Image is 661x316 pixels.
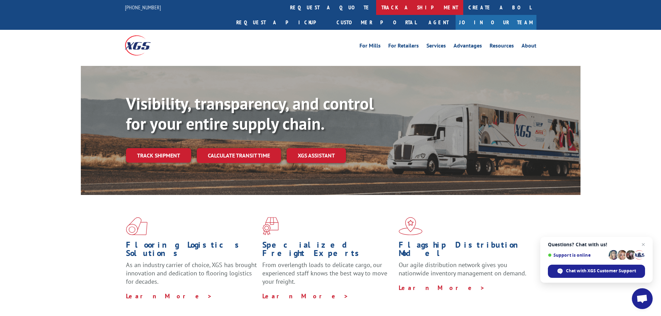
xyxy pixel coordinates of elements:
[197,148,281,163] a: Calculate transit time
[426,43,446,51] a: Services
[126,292,212,300] a: Learn More >
[399,241,530,261] h1: Flagship Distribution Model
[331,15,422,30] a: Customer Portal
[548,265,645,278] div: Chat with XGS Customer Support
[262,292,349,300] a: Learn More >
[388,43,419,51] a: For Retailers
[639,240,647,249] span: Close chat
[262,261,393,292] p: From overlength loads to delicate cargo, our experienced staff knows the best way to move your fr...
[399,284,485,292] a: Learn More >
[456,15,536,30] a: Join Our Team
[399,261,526,277] span: Our agile distribution network gives you nationwide inventory management on demand.
[399,217,423,235] img: xgs-icon-flagship-distribution-model-red
[548,242,645,247] span: Questions? Chat with us!
[454,43,482,51] a: Advantages
[422,15,456,30] a: Agent
[359,43,381,51] a: For Mills
[548,253,606,258] span: Support is online
[231,15,331,30] a: Request a pickup
[287,148,346,163] a: XGS ASSISTANT
[126,148,191,163] a: Track shipment
[262,217,279,235] img: xgs-icon-focused-on-flooring-red
[126,241,257,261] h1: Flooring Logistics Solutions
[632,288,653,309] div: Open chat
[490,43,514,51] a: Resources
[126,217,147,235] img: xgs-icon-total-supply-chain-intelligence-red
[126,261,257,285] span: As an industry carrier of choice, XGS has brought innovation and dedication to flooring logistics...
[566,268,636,274] span: Chat with XGS Customer Support
[125,4,161,11] a: [PHONE_NUMBER]
[522,43,536,51] a: About
[126,93,374,134] b: Visibility, transparency, and control for your entire supply chain.
[262,241,393,261] h1: Specialized Freight Experts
